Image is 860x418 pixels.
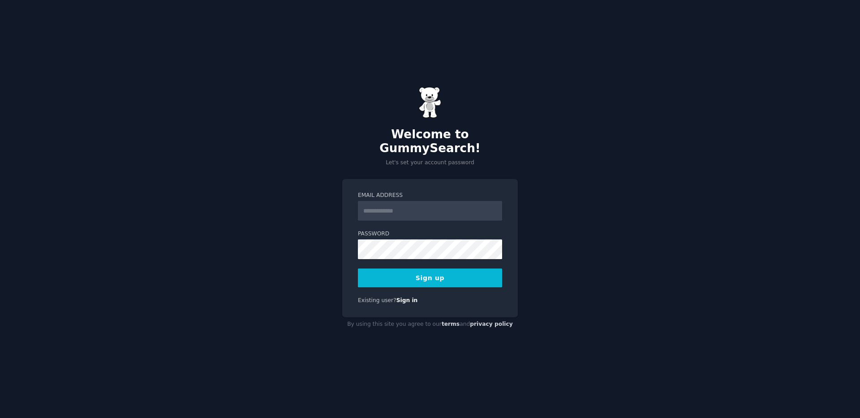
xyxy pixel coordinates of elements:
p: Let's set your account password [342,159,518,167]
a: Sign in [396,297,418,303]
label: Email Address [358,192,502,200]
a: terms [442,321,460,327]
h2: Welcome to GummySearch! [342,128,518,156]
img: Gummy Bear [419,87,441,118]
span: Existing user? [358,297,396,303]
div: By using this site you agree to our and [342,317,518,332]
button: Sign up [358,269,502,287]
label: Password [358,230,502,238]
a: privacy policy [470,321,513,327]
